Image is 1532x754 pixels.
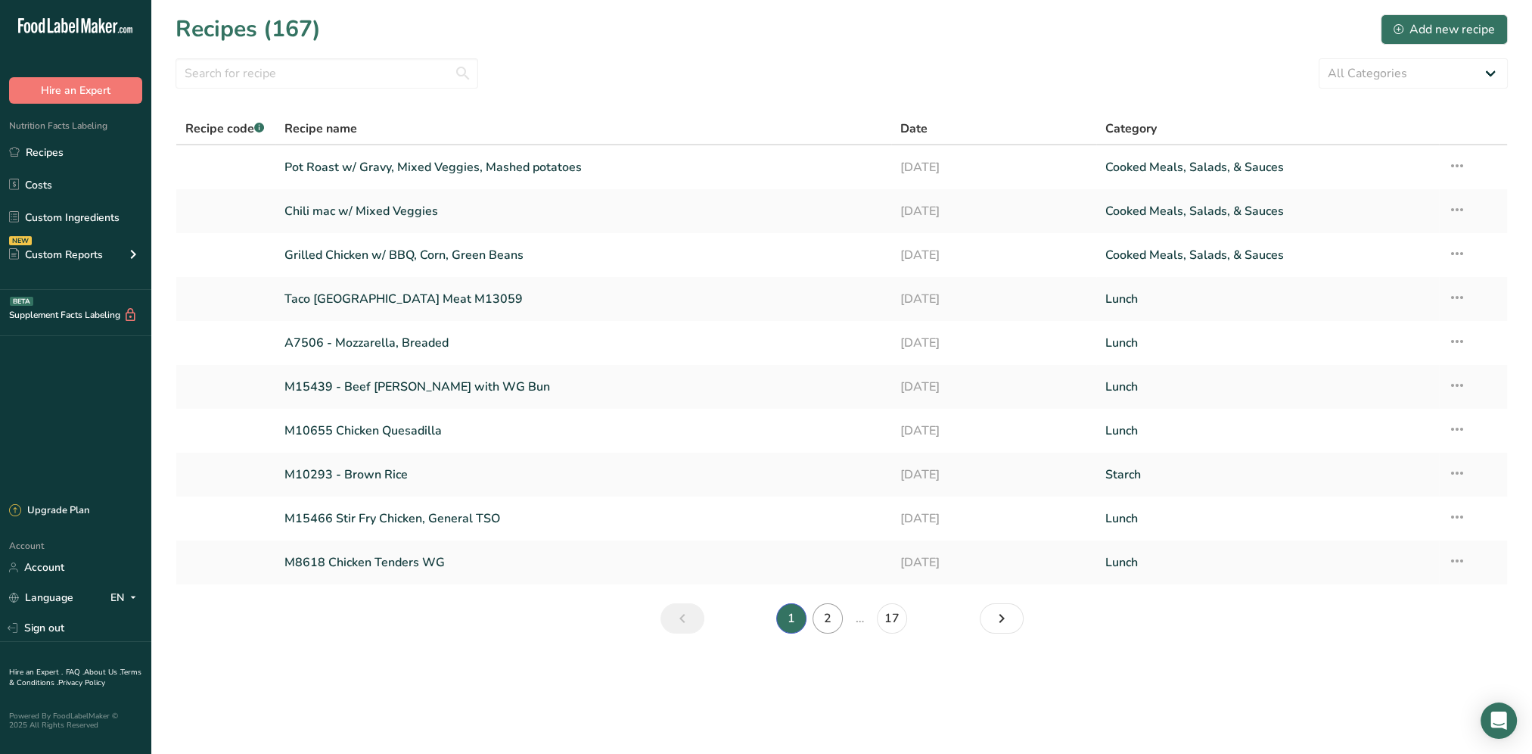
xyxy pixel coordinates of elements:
a: Pot Roast w/ Gravy, Mixed Veggies, Mashed potatoes [284,151,882,183]
a: FAQ . [66,667,84,678]
a: Lunch [1105,283,1429,315]
a: Chili mac w/ Mixed Veggies [284,195,882,227]
span: Date [900,120,928,138]
div: Powered By FoodLabelMaker © 2025 All Rights Reserved [9,712,142,730]
a: [DATE] [900,195,1087,227]
a: Lunch [1105,327,1429,359]
a: [DATE] [900,547,1087,578]
a: Privacy Policy [58,678,105,688]
div: Upgrade Plan [9,503,89,519]
h1: Recipes (167) [176,12,321,46]
a: [DATE] [900,239,1087,271]
a: Lunch [1105,503,1429,534]
a: M8618 Chicken Tenders WG [284,547,882,578]
a: Grilled Chicken w/ BBQ, Corn, Green Beans [284,239,882,271]
button: Hire an Expert [9,77,142,104]
a: [DATE] [900,415,1087,447]
a: M15466 Stir Fry Chicken, General TSO [284,503,882,534]
a: Language [9,584,73,611]
a: Terms & Conditions . [9,667,141,688]
span: Recipe code [185,120,264,137]
a: Next page [980,603,1024,634]
a: M10293 - Brown Rice [284,459,882,491]
a: About Us . [84,667,120,678]
button: Add new recipe [1381,14,1508,45]
a: Cooked Meals, Salads, & Sauces [1105,239,1429,271]
div: Open Intercom Messenger [1481,703,1517,739]
a: [DATE] [900,503,1087,534]
a: Page 17. [877,603,907,634]
div: Add new recipe [1394,20,1495,39]
a: Hire an Expert . [9,667,63,678]
div: EN [110,589,142,607]
a: [DATE] [900,151,1087,183]
span: Category [1105,120,1157,138]
a: [DATE] [900,371,1087,403]
a: A7506 - Mozzarella, Breaded [284,327,882,359]
a: Lunch [1105,415,1429,447]
a: Lunch [1105,371,1429,403]
a: [DATE] [900,327,1087,359]
div: BETA [10,297,33,306]
div: Custom Reports [9,247,103,263]
a: M10655 Chicken Quesadilla [284,415,882,447]
a: Cooked Meals, Salads, & Sauces [1105,195,1429,227]
input: Search for recipe [176,58,478,89]
a: Cooked Meals, Salads, & Sauces [1105,151,1429,183]
a: [DATE] [900,459,1087,491]
a: Lunch [1105,547,1429,578]
span: Recipe name [284,120,357,138]
div: NEW [9,236,32,245]
a: [DATE] [900,283,1087,315]
a: Starch [1105,459,1429,491]
a: Previous page [660,603,704,634]
a: Taco [GEOGRAPHIC_DATA] Meat M13059 [284,283,882,315]
a: Page 2. [813,603,843,634]
a: M15439 - Beef [PERSON_NAME] with WG Bun [284,371,882,403]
